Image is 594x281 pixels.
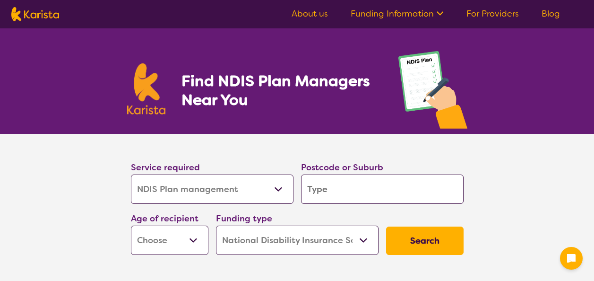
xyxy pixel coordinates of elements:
img: plan-management [398,51,467,134]
a: About us [292,8,328,19]
label: Age of recipient [131,213,198,224]
h1: Find NDIS Plan Managers Near You [181,71,379,109]
input: Type [301,175,464,204]
img: Karista logo [11,7,59,21]
label: Funding type [216,213,272,224]
label: Service required [131,162,200,173]
label: Postcode or Suburb [301,162,383,173]
img: Karista logo [127,63,166,114]
a: Blog [542,8,560,19]
button: Search [386,227,464,255]
a: For Providers [466,8,519,19]
a: Funding Information [351,8,444,19]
